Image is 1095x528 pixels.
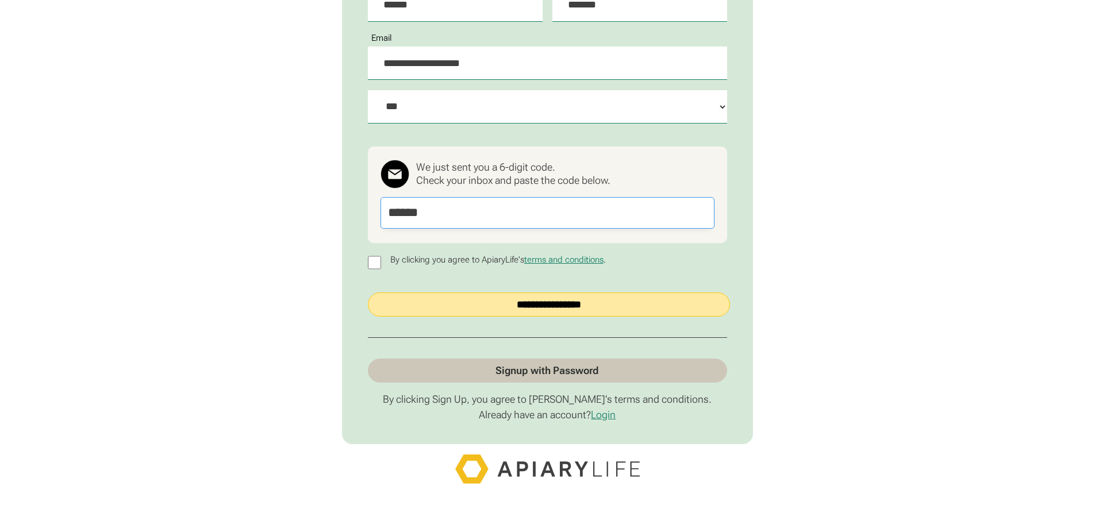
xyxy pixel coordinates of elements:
[591,408,616,421] a: Login
[524,255,604,265] a: terms and conditions
[368,359,727,383] a: Signup with Password
[368,408,727,421] p: Already have an account?
[368,393,727,406] p: By clicking Sign Up, you agree to [PERSON_NAME]’s terms and conditions.
[368,33,397,43] label: Email
[386,255,610,265] p: By clicking you agree to ApiaryLife's .
[416,161,610,187] div: We just sent you a 6-digit code. Check your inbox and paste the code below.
